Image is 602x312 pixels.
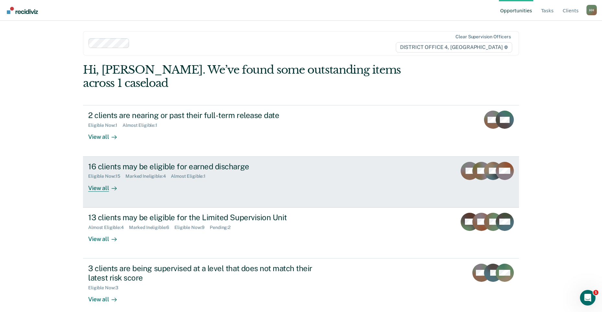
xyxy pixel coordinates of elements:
[83,105,519,156] a: 2 clients are nearing or past their full-term release dateEligible Now:1Almost Eligible:1View all
[586,5,597,15] div: H H
[83,63,432,90] div: Hi, [PERSON_NAME]. We’ve found some outstanding items across 1 caseload
[396,42,512,53] span: DISTRICT OFFICE 4, [GEOGRAPHIC_DATA]
[123,123,162,128] div: Almost Eligible : 1
[586,5,597,15] button: Profile dropdown button
[88,174,125,179] div: Eligible Now : 15
[88,264,316,282] div: 3 clients are being supervised at a level that does not match their latest risk score
[88,225,129,230] div: Almost Eligible : 4
[88,290,124,303] div: View all
[171,174,211,179] div: Almost Eligible : 1
[88,213,316,222] div: 13 clients may be eligible for the Limited Supervision Unit
[88,123,123,128] div: Eligible Now : 1
[125,174,171,179] div: Marked Ineligible : 4
[88,162,316,171] div: 16 clients may be eligible for earned discharge
[174,225,210,230] div: Eligible Now : 9
[455,34,511,40] div: Clear supervision officers
[129,225,174,230] div: Marked Ineligible : 6
[83,208,519,258] a: 13 clients may be eligible for the Limited Supervision UnitAlmost Eligible:4Marked Ineligible:6El...
[88,179,124,192] div: View all
[88,285,124,291] div: Eligible Now : 3
[593,290,598,295] span: 1
[88,111,316,120] div: 2 clients are nearing or past their full-term release date
[7,7,38,14] img: Recidiviz
[88,128,124,141] div: View all
[83,157,519,208] a: 16 clients may be eligible for earned dischargeEligible Now:15Marked Ineligible:4Almost Eligible:...
[88,230,124,243] div: View all
[210,225,236,230] div: Pending : 2
[580,290,596,306] iframe: Intercom live chat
